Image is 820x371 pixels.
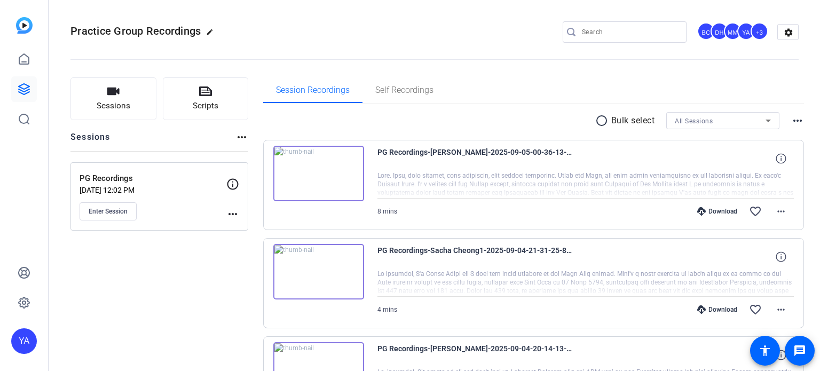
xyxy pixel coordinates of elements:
mat-icon: message [793,344,806,357]
span: PG Recordings-[PERSON_NAME]-2025-09-04-20-14-13-853-0 [377,342,575,368]
span: 8 mins [377,208,397,215]
p: Bulk select [611,114,655,127]
div: +3 [751,22,768,40]
button: Enter Session [80,202,137,220]
img: blue-gradient.svg [16,17,33,34]
mat-icon: more_horiz [775,205,787,218]
h2: Sessions [70,131,111,151]
mat-icon: more_horiz [226,208,239,220]
ngx-avatar: Michael Morrongiello [724,22,743,41]
div: YA [737,22,755,40]
input: Search [582,26,678,38]
ngx-avatar: Bordone, Chris D. [697,22,716,41]
ngx-avatar: York, Ashley [737,22,756,41]
div: BC [697,22,715,40]
mat-icon: favorite_border [749,205,762,218]
mat-icon: more_horiz [775,303,787,316]
mat-icon: favorite_border [749,303,762,316]
div: Download [692,207,743,216]
div: Download [692,305,743,314]
img: thumb-nail [273,244,364,299]
span: Practice Group Recordings [70,25,201,37]
span: PG Recordings-Sacha Cheong1-2025-09-04-21-31-25-869-0 [377,244,575,270]
span: Scripts [193,100,218,112]
ngx-avatar: Don Harmer [711,22,729,41]
div: DH [711,22,728,40]
mat-icon: edit [206,28,219,41]
span: 4 mins [377,306,397,313]
span: PG Recordings-[PERSON_NAME]-2025-09-05-00-36-13-087-0 [377,146,575,171]
p: PG Recordings [80,172,226,185]
span: Self Recordings [375,86,433,94]
mat-icon: more_horiz [791,114,804,127]
span: All Sessions [675,117,713,125]
p: [DATE] 12:02 PM [80,186,226,194]
button: Sessions [70,77,156,120]
div: MM [724,22,742,40]
span: Session Recordings [276,86,350,94]
button: Scripts [163,77,249,120]
span: Sessions [97,100,130,112]
mat-icon: radio_button_unchecked [595,114,611,127]
div: YA [11,328,37,354]
img: thumb-nail [273,146,364,201]
mat-icon: more_horiz [235,131,248,144]
span: Enter Session [89,207,128,216]
mat-icon: settings [778,25,799,41]
mat-icon: accessibility [759,344,771,357]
